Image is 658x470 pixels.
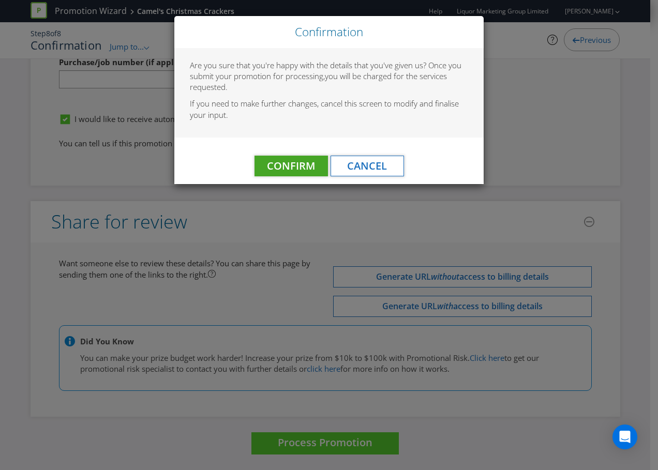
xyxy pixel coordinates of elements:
[331,156,404,176] button: Cancel
[255,156,328,176] button: Confirm
[612,424,637,449] div: Open Intercom Messenger
[190,60,461,81] span: Are you sure that you're happy with the details that you've given us? Once you submit your promot...
[295,24,363,40] span: Confirmation
[347,159,387,173] span: Cancel
[267,159,315,173] span: Confirm
[174,16,484,48] div: Close
[190,71,447,92] span: you will be charged for the services requested
[190,98,468,120] p: If you need to make further changes, cancel this screen to modify and finalise your input.
[226,82,228,92] span: .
